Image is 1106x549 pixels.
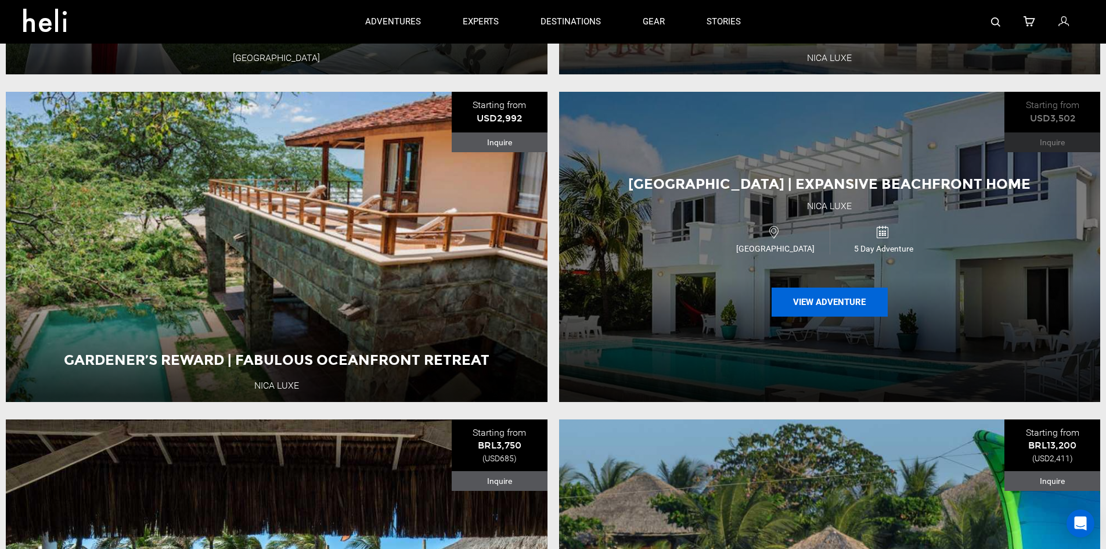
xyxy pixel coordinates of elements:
[721,243,829,254] span: [GEOGRAPHIC_DATA]
[830,243,938,254] span: 5 Day Adventure
[365,16,421,28] p: adventures
[807,200,852,213] div: Nica Luxe
[1067,509,1094,537] div: Open Intercom Messenger
[628,175,1031,192] span: [GEOGRAPHIC_DATA] | Expansive Beachfront Home
[463,16,499,28] p: experts
[541,16,601,28] p: destinations
[772,288,888,317] button: View Adventure
[991,17,1000,27] img: search-bar-icon.svg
